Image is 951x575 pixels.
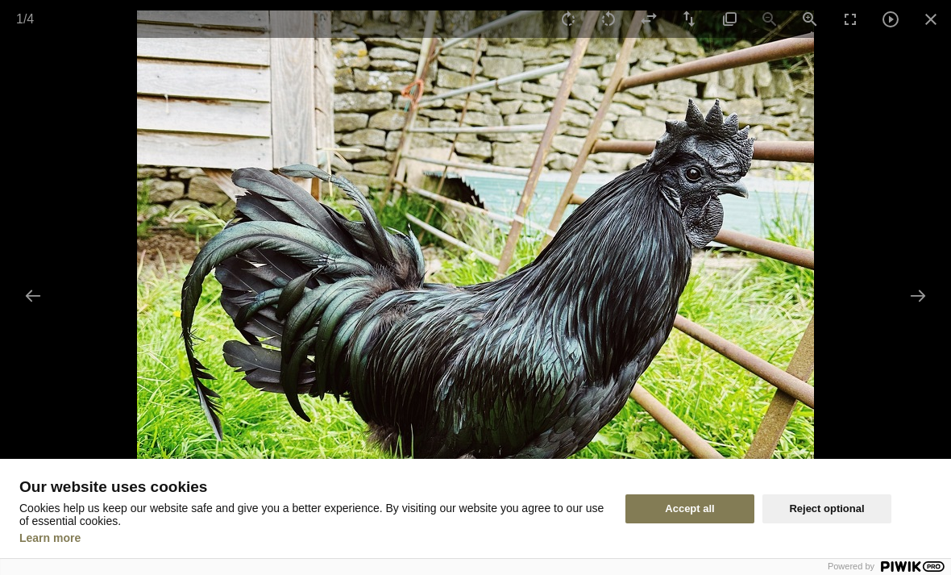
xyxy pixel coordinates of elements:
button: Accept all [625,494,754,523]
span: Our website uses cookies [19,479,606,495]
span: Powered by [828,561,874,571]
button: Previous slide [16,280,50,311]
span: 4 [27,12,34,26]
span: 1 [16,12,23,26]
img: Ayam Cemani hatching eggs - 1/4 [137,10,814,559]
p: Cookies help us keep our website safe and give you a better experience. By visiting our website y... [19,502,606,527]
button: Reject optional [762,494,891,523]
button: Next slide [901,280,935,311]
a: Learn more [19,531,81,544]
